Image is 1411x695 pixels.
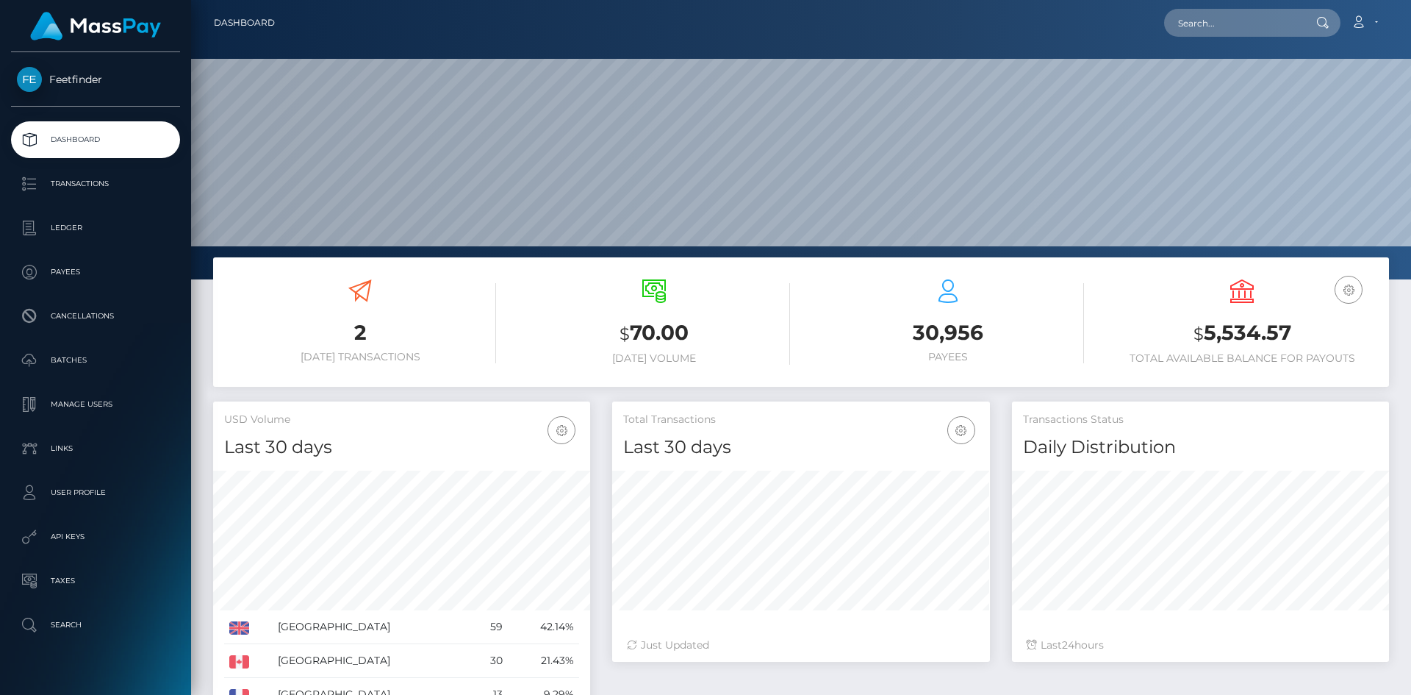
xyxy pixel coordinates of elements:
p: Taxes [17,570,174,592]
p: Batches [17,349,174,371]
a: Batches [11,342,180,379]
h4: Last 30 days [224,435,579,460]
td: 59 [471,610,508,644]
a: Taxes [11,563,180,599]
p: Payees [17,261,174,283]
a: Dashboard [214,7,275,38]
img: Feetfinder [17,67,42,92]
p: User Profile [17,482,174,504]
p: Search [17,614,174,636]
h6: [DATE] Transactions [224,351,496,363]
div: Last hours [1027,638,1374,653]
p: API Keys [17,526,174,548]
p: Ledger [17,217,174,239]
a: Ledger [11,210,180,246]
a: Dashboard [11,121,180,158]
a: Payees [11,254,180,291]
small: $ [620,324,630,344]
h3: 30,956 [812,318,1084,347]
h5: Total Transactions [623,413,978,427]
input: Search... [1164,9,1302,37]
a: Transactions [11,165,180,202]
h3: 2 [224,318,496,347]
a: Links [11,430,180,467]
td: 30 [471,644,508,678]
div: Just Updated [627,638,974,653]
span: 24 [1062,638,1074,652]
h3: 70.00 [518,318,790,349]
h3: 5,534.57 [1106,318,1378,349]
h6: Total Available Balance for Payouts [1106,352,1378,365]
h4: Daily Distribution [1023,435,1378,460]
small: $ [1193,324,1204,344]
a: Cancellations [11,298,180,335]
p: Dashboard [17,129,174,151]
h6: [DATE] Volume [518,352,790,365]
td: [GEOGRAPHIC_DATA] [273,610,471,644]
img: MassPay Logo [30,12,161,40]
p: Transactions [17,173,174,195]
a: API Keys [11,518,180,555]
span: Feetfinder [11,73,180,86]
a: User Profile [11,474,180,511]
td: 21.43% [508,644,579,678]
h6: Payees [812,351,1084,363]
p: Cancellations [17,305,174,327]
img: CA.png [229,655,249,669]
img: GB.png [229,621,249,635]
h4: Last 30 days [623,435,978,460]
p: Manage Users [17,393,174,416]
a: Search [11,607,180,644]
h5: Transactions Status [1023,413,1378,427]
td: [GEOGRAPHIC_DATA] [273,644,471,678]
p: Links [17,438,174,460]
a: Manage Users [11,386,180,423]
h5: USD Volume [224,413,579,427]
td: 42.14% [508,610,579,644]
